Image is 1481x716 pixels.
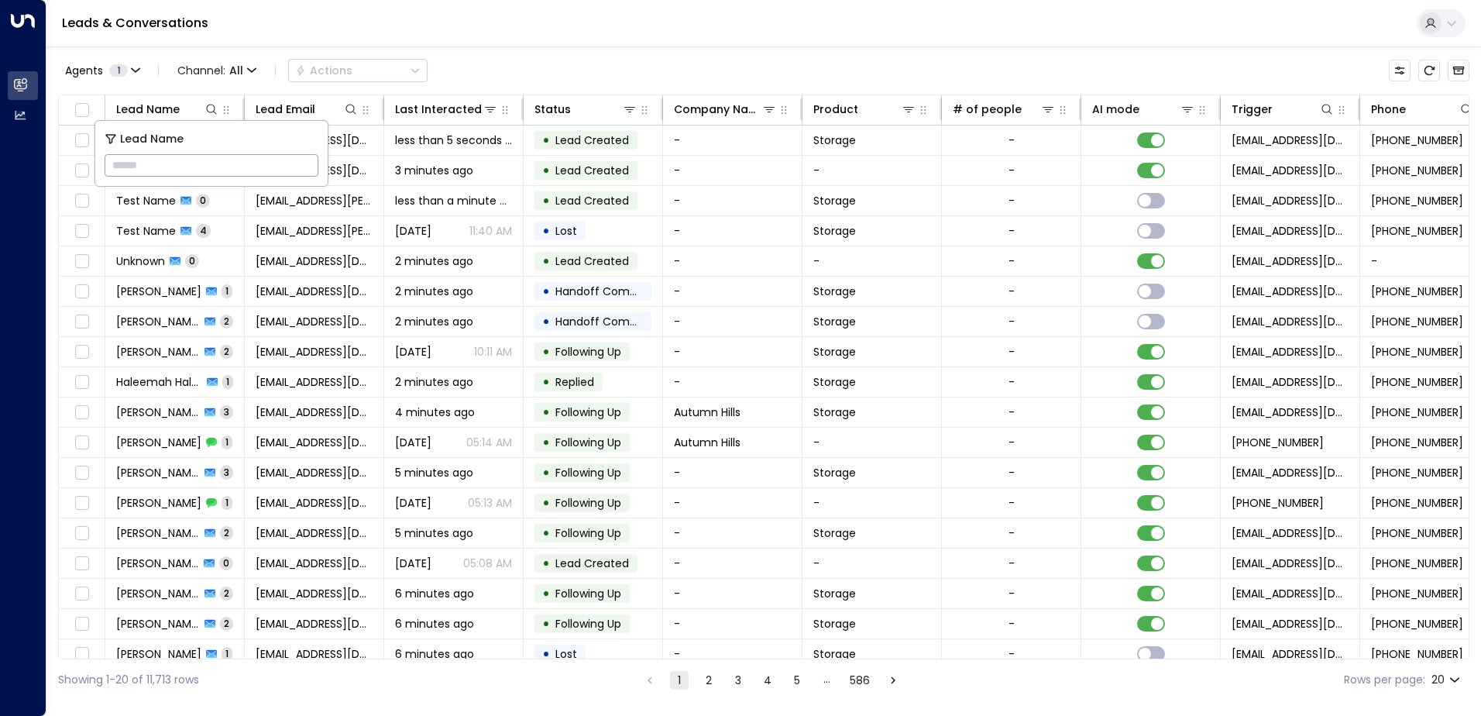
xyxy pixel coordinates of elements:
span: +447977044943 [1371,344,1463,360]
div: - [1009,495,1015,511]
span: Lead Created [555,193,629,208]
span: Channel: [171,60,263,81]
button: Go to next page [884,671,902,690]
span: Storage [813,133,856,148]
span: Lead Created [555,556,629,571]
span: Following Up [555,435,621,450]
span: Lead Created [555,253,629,269]
span: 2 minutes ago [395,284,473,299]
span: 1 [109,64,128,77]
span: David Maclean [116,284,201,299]
div: - [1009,133,1015,148]
button: Agents1 [58,60,146,81]
div: • [542,127,550,153]
span: +447760222885 [1371,525,1463,541]
div: • [542,248,550,274]
span: Test Name [116,223,176,239]
div: Showing 1-20 of 11,713 rows [58,672,199,688]
span: Toggle select row [72,494,91,513]
span: David Maclean [116,344,200,360]
span: John Bayliss [116,404,200,420]
span: foad.pakroo@gmail.com [256,495,373,511]
span: Lead Created [555,133,629,148]
td: - [663,609,802,639]
span: Toggle select row [72,584,91,604]
div: Company Name [674,100,761,119]
div: Status [534,100,571,119]
span: arran.oakes+pricecheck@gmail.com [256,193,373,208]
td: - [663,216,802,246]
span: 1 [222,375,233,388]
div: AI mode [1092,100,1139,119]
span: David Cahill [116,616,200,632]
span: dlmaclean@gmail.com [1232,314,1349,329]
span: 4 minutes ago [395,404,475,420]
span: Lead Created [555,163,629,178]
span: Test Name [116,193,176,208]
p: 05:08 AM [463,556,512,571]
span: Toggle select row [72,191,91,211]
td: - [802,246,942,276]
span: 0 [196,194,210,207]
div: - [1009,616,1015,632]
span: leads@space-station.co.uk [1232,223,1349,239]
div: Button group with a nested menu [288,59,428,82]
button: page 1 [670,671,689,690]
span: leads@space-station.co.uk [1232,163,1349,178]
span: Toggle select row [72,373,91,392]
div: • [542,641,550,667]
span: 6 minutes ago [395,586,474,601]
span: Toggle select row [72,222,91,241]
span: leads@space-station.co.uk [1232,253,1349,269]
span: Saadia Farooq [116,556,199,571]
span: Mohammad Pakroo [116,495,201,511]
span: davecahill2013@gmail.com [256,616,373,632]
div: • [542,308,550,335]
span: Following Up [555,465,621,480]
div: • [542,520,550,546]
span: leads@space-station.co.uk [1232,133,1349,148]
button: Go to page 2 [699,671,718,690]
span: Lost [555,223,577,239]
span: Autumn Hills [674,404,740,420]
span: 1 [222,496,232,509]
td: - [663,186,802,215]
div: - [1009,374,1015,390]
span: Following Up [555,586,621,601]
span: leads@space-station.co.uk [1232,344,1349,360]
span: Toggle select row [72,282,91,301]
td: - [663,367,802,397]
td: - [663,337,802,367]
span: 0 [185,254,199,267]
span: dlmaclean@gmail.com [256,314,373,329]
span: leads@space-station.co.uk [1232,616,1349,632]
span: 1 [222,284,232,298]
span: leads@space-station.co.uk [1232,404,1349,420]
span: +447534070006 [1371,404,1463,420]
span: leads@space-station.co.uk [1232,525,1349,541]
span: 6 minutes ago [395,646,474,662]
div: Trigger [1232,100,1273,119]
div: - [1009,404,1015,420]
td: - [802,428,942,457]
span: arran.oakes+pricecheck@gmail.com [256,223,373,239]
button: Archived Leads [1448,60,1469,81]
span: 2 [220,526,233,539]
span: Storage [813,616,856,632]
span: sales@autumnhills.co.uk [256,435,373,450]
span: leads@space-station.co.uk [1232,374,1349,390]
span: +447123456342 [1371,223,1463,239]
span: +447534070006 [1371,435,1463,450]
span: 3 [220,405,233,418]
span: saadiafarooq@icloud.com [256,556,373,571]
span: Storage [813,193,856,208]
span: Toggle select row [72,343,91,362]
div: - [1009,344,1015,360]
td: - [802,488,942,518]
div: • [542,339,550,365]
span: 2 [220,587,233,600]
span: +447977044943 [1371,284,1463,299]
div: • [542,218,550,244]
span: Storage [813,525,856,541]
div: - [1009,223,1015,239]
